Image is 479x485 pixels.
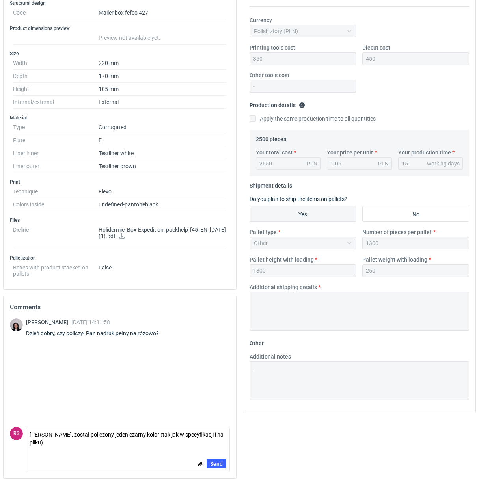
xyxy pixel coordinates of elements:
[99,57,227,70] dd: 220 mm
[250,353,291,360] label: Additional notes
[13,57,99,70] dt: Width
[378,160,389,167] div: PLN
[362,228,432,236] label: Number of pieces per pallet
[250,115,376,123] label: Apply the same production time to all quantities
[99,83,227,96] dd: 105 mm
[99,261,227,277] dd: False
[362,256,427,264] label: Pallet weight with loading
[99,70,227,83] dd: 170 mm
[250,361,470,400] textarea: -
[13,6,99,19] dt: Code
[250,256,314,264] label: Pallet height with loading
[250,16,272,24] label: Currency
[13,160,99,173] dt: Liner outer
[26,329,168,337] div: Dzień dobry, czy policzył Pan nadruk pełny na różowo?
[99,134,227,147] dd: E
[250,44,295,52] label: Printing tools cost
[99,185,227,198] dd: Flexo
[250,71,289,79] label: Other tools cost
[26,427,229,450] textarea: [PERSON_NAME], został policzony jeden czarny kolor (tak jak w specyfikacji i na pliku)
[362,44,390,52] label: Diecut cost
[99,227,227,240] p: Holidermie_Box-Expedition_packhelp-f45_EN_[DATE] (1).pdf
[13,261,99,277] dt: Boxes with product stacked on pallets
[10,318,23,331] img: Sebastian Markut
[13,134,99,147] dt: Flute
[10,115,230,121] h3: Material
[10,255,230,261] h3: Palletization
[256,149,293,156] label: Your total cost
[13,96,99,109] dt: Internal/external
[99,121,227,134] dd: Corrugated
[10,217,230,223] h3: Files
[71,319,110,325] span: [DATE] 14:31:58
[398,149,451,156] label: Your production time
[250,179,292,189] legend: Shipment details
[13,121,99,134] dt: Type
[13,185,99,198] dt: Technique
[10,50,230,57] h3: Size
[307,160,317,167] div: PLN
[99,198,227,211] dd: undefined-pantone black
[99,35,160,41] span: Preview not available yet.
[13,70,99,83] dt: Depth
[210,461,223,466] span: Send
[99,6,227,19] dd: Mailer box fefco 427
[99,147,227,160] dd: Testliner white
[256,133,286,142] legend: 2500 pieces
[13,83,99,96] dt: Height
[327,149,373,156] label: Your price per unit
[10,25,230,32] h3: Product dimensions preview
[10,427,23,440] div: Rafał Stani
[26,319,71,325] span: [PERSON_NAME]
[13,198,99,211] dt: Colors inside
[250,228,277,236] label: Pallet type
[250,337,264,346] legend: Other
[250,196,347,202] label: Do you plan to ship the items on pallets?
[427,160,460,167] div: working days
[99,160,227,173] dd: Testliner brown
[250,99,305,108] legend: Production details
[99,96,227,109] dd: External
[10,179,230,185] h3: Print
[250,283,317,291] label: Additional shipping details
[13,147,99,160] dt: Liner inner
[10,303,230,312] h2: Comments
[207,459,226,468] button: Send
[10,427,23,440] figcaption: RS
[13,223,99,249] dt: Dieline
